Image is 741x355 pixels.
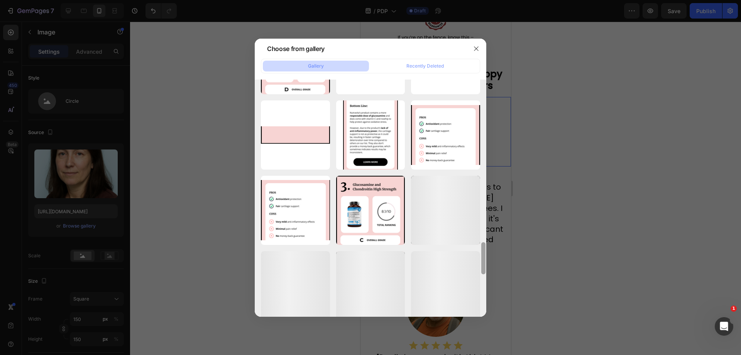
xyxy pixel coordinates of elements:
img: image [336,176,405,245]
img: image [261,180,330,240]
div: Recently Deleted [406,63,444,70]
img: gempages_565534812077556640-a35152fa-1bea-4fff-b6fe-3a6fb2bc7367.png [46,87,104,145]
img: gempages_565534812077556640-4633560f-5688-43f1-b0dc-b58369714941.png [46,257,104,315]
img: image [343,100,398,170]
iframe: Intercom live chat [715,317,733,336]
button: Recently Deleted [372,61,478,71]
span: ''This supplement really seems to help with my [PERSON_NAME] joints and especially in my knees. I... [8,160,143,234]
strong: 1200+ Happy Customers [78,46,142,71]
strong: [PERSON_NAME] [45,234,110,245]
button: Gallery [263,61,369,71]
span: - [41,234,110,245]
img: image [261,126,330,144]
div: Choose from gallery [267,44,325,53]
div: Gallery [308,63,324,70]
div: Image [10,65,26,71]
img: image [411,105,480,165]
span: 1 [731,306,737,312]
